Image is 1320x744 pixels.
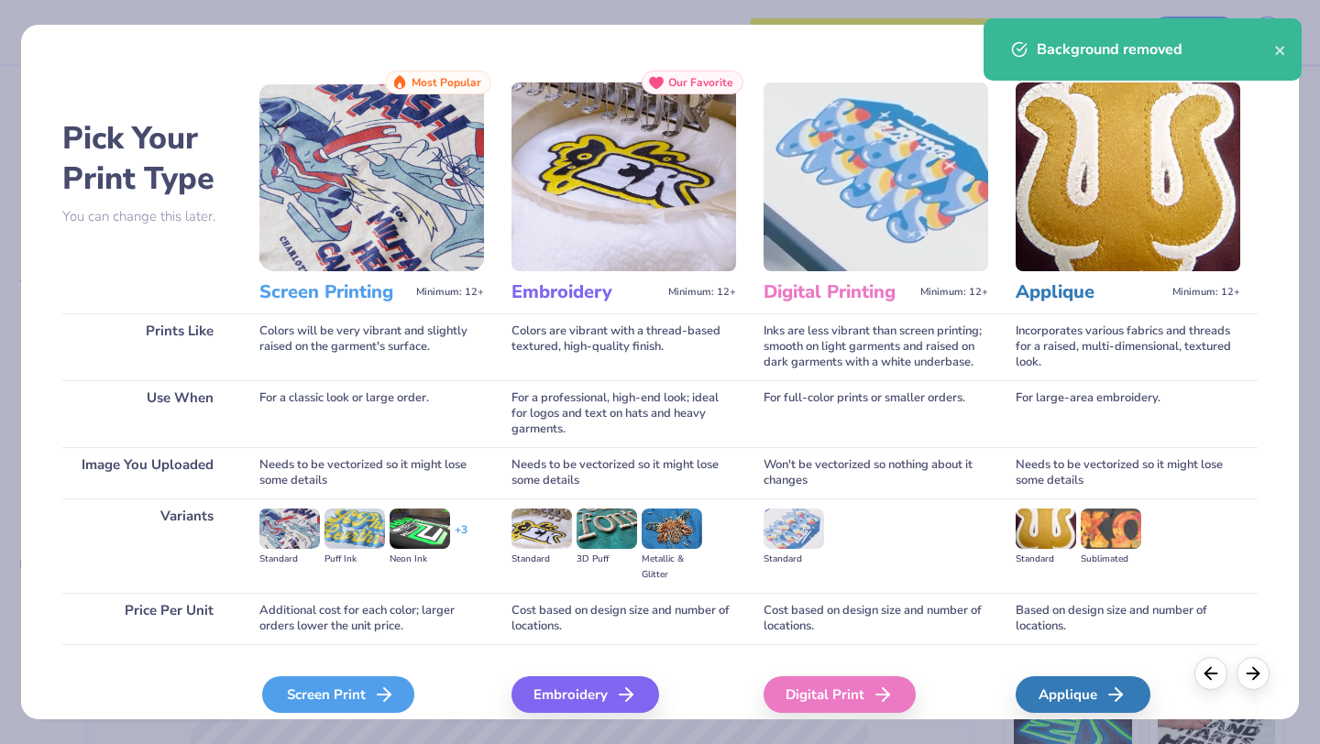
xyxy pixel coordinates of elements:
[1037,38,1274,60] div: Background removed
[511,676,659,713] div: Embroidery
[1016,717,1240,732] span: We'll vectorize your image.
[259,552,320,567] div: Standard
[1016,509,1076,549] img: Standard
[764,447,988,498] div: Won't be vectorized so nothing about it changes
[668,76,733,89] span: Our Favorite
[577,509,637,549] img: 3D Puff
[1016,552,1076,567] div: Standard
[62,118,232,199] h2: Pick Your Print Type
[324,552,385,567] div: Puff Ink
[577,552,637,567] div: 3D Puff
[1016,593,1240,644] div: Based on design size and number of locations.
[642,552,702,583] div: Metallic & Glitter
[62,380,232,447] div: Use When
[259,447,484,498] div: Needs to be vectorized so it might lose some details
[1016,676,1150,713] div: Applique
[62,313,232,380] div: Prints Like
[764,552,824,567] div: Standard
[511,313,736,380] div: Colors are vibrant with a thread-based textured, high-quality finish.
[511,82,736,271] img: Embroidery
[1016,380,1240,447] div: For large-area embroidery.
[62,593,232,644] div: Price Per Unit
[262,676,414,713] div: Screen Print
[1016,280,1165,304] h3: Applique
[259,593,484,644] div: Additional cost for each color; larger orders lower the unit price.
[324,509,385,549] img: Puff Ink
[764,82,988,271] img: Digital Printing
[62,498,232,593] div: Variants
[390,552,450,567] div: Neon Ink
[511,447,736,498] div: Needs to be vectorized so it might lose some details
[62,209,232,224] p: You can change this later.
[511,717,736,732] span: We'll vectorize your image.
[1016,447,1240,498] div: Needs to be vectorized so it might lose some details
[259,509,320,549] img: Standard
[511,380,736,447] div: For a professional, high-end look; ideal for logos and text on hats and heavy garments.
[1172,286,1240,299] span: Minimum: 12+
[920,286,988,299] span: Minimum: 12+
[764,676,916,713] div: Digital Print
[259,380,484,447] div: For a classic look or large order.
[259,280,409,304] h3: Screen Printing
[1274,38,1287,60] button: close
[764,593,988,644] div: Cost based on design size and number of locations.
[455,522,467,553] div: + 3
[511,509,572,549] img: Standard
[668,286,736,299] span: Minimum: 12+
[764,313,988,380] div: Inks are less vibrant than screen printing; smooth on light garments and raised on dark garments ...
[511,280,661,304] h3: Embroidery
[1016,82,1240,271] img: Applique
[390,509,450,549] img: Neon Ink
[1081,552,1141,567] div: Sublimated
[259,313,484,380] div: Colors will be very vibrant and slightly raised on the garment's surface.
[259,82,484,271] img: Screen Printing
[764,280,913,304] h3: Digital Printing
[259,717,484,732] span: We'll vectorize your image.
[416,286,484,299] span: Minimum: 12+
[511,552,572,567] div: Standard
[62,447,232,498] div: Image You Uploaded
[412,76,481,89] span: Most Popular
[764,380,988,447] div: For full-color prints or smaller orders.
[764,509,824,549] img: Standard
[511,593,736,644] div: Cost based on design size and number of locations.
[1081,509,1141,549] img: Sublimated
[1016,313,1240,380] div: Incorporates various fabrics and threads for a raised, multi-dimensional, textured look.
[642,509,702,549] img: Metallic & Glitter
